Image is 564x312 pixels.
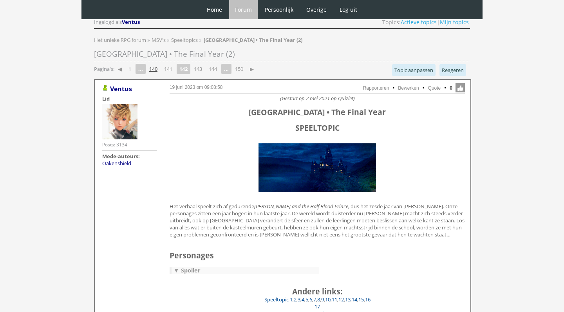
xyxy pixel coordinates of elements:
div: Spoiler [172,267,319,274]
a: 17 [315,303,320,310]
a: Rapporteren [363,85,389,91]
a: 150 [232,63,246,74]
a: Reageren [439,64,466,76]
b: Andere links: [292,286,343,297]
div: Lid [102,95,157,102]
i: [PERSON_NAME] and the Half Blood Prince [254,203,348,210]
a: ▶ [247,63,257,74]
a: 7 [313,296,316,303]
span: Pagina's: [94,65,114,73]
a: Ventus [122,18,141,25]
a: MSV's [152,36,167,43]
a: 4 [302,296,304,303]
a: Oakenshield [102,160,131,167]
a: 11 [332,296,337,303]
a: Ventus [110,85,132,93]
a: Topic aanpassen [392,64,436,76]
a: 10 [325,296,331,303]
a: 16 [365,296,371,303]
a: Speeltopics [171,36,199,43]
strong: Mede-auteurs: [102,153,140,160]
strong: 142 [177,64,190,74]
a: Het unieke RPG forum [94,36,147,43]
a: 6 [309,296,312,303]
a: Mijn topics [440,18,469,26]
span: Topics: | [382,18,469,26]
a: 5 [305,296,308,303]
span: ▼ [172,267,181,274]
span: » [147,36,150,43]
a: Actieve topics [401,18,437,26]
img: giphy.gif [257,141,378,194]
span: [GEOGRAPHIC_DATA] • The Final Year (2) [94,49,235,59]
span: Het unieke RPG forum [94,36,146,43]
a: 143 [191,63,205,74]
a: Bewerken [398,85,419,91]
span: MSV's [152,36,166,43]
span: » [167,36,169,43]
a: 13 [345,296,351,303]
span: Speeltopics [171,36,198,43]
a: Speeltopic 1 [264,296,293,303]
span: ... [136,64,146,74]
span: [GEOGRAPHIC_DATA] • The Final Year SPEELTOPIC [249,107,386,133]
a: 144 [206,63,220,74]
img: Ventus [102,104,137,139]
a: Quote [428,85,441,91]
a: 14 [352,296,357,303]
a: 1 [125,63,134,74]
a: 15 [358,296,364,303]
div: Ingelogd als [94,18,141,26]
a: 9 [321,296,324,303]
a: 141 [161,63,175,74]
a: 12 [338,296,344,303]
div: Posts: 3134 [102,141,127,148]
i: (Gestart op 2 mei 2021 op Quizlet) [280,95,355,102]
span: Ventus [122,18,140,25]
a: 140 [146,63,161,74]
b: Personages [170,250,214,261]
a: 2 [294,296,296,303]
span: 0 [450,85,452,92]
strong: [GEOGRAPHIC_DATA] • The Final Year (2) [204,36,302,43]
img: Gebruiker is online [102,85,108,91]
a: 8 [317,296,320,303]
span: » [199,36,201,43]
a: ◀ [115,63,125,74]
span: ... [221,64,231,74]
a: 19 juni 2023 om 09:08:58 [170,85,222,90]
a: 3 [298,296,300,303]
